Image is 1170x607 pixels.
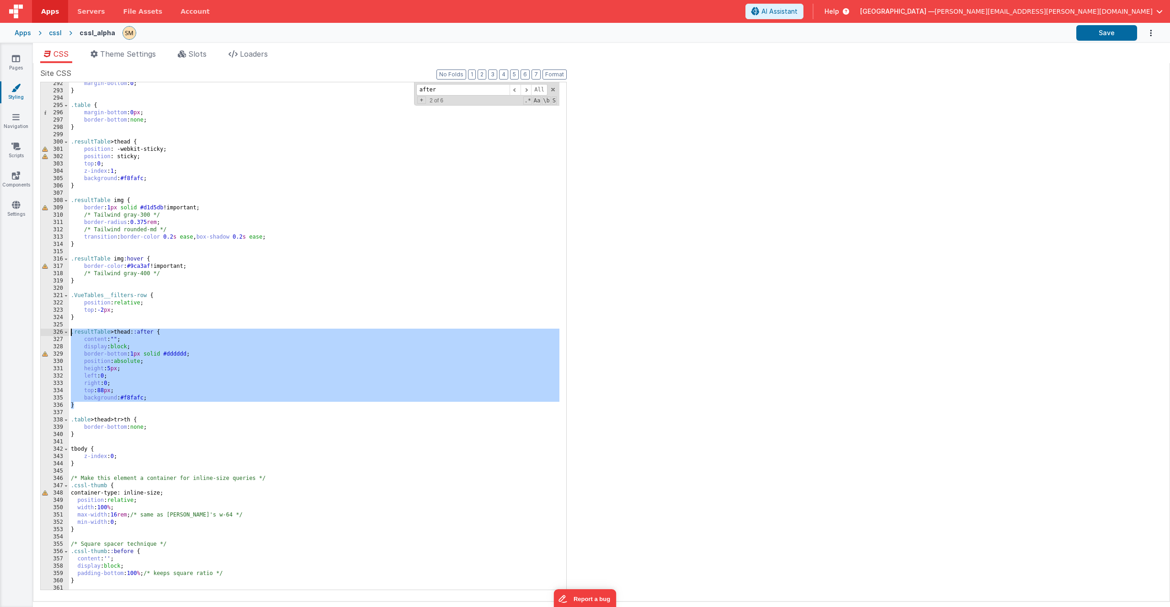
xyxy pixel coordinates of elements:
div: 344 [41,460,69,468]
span: AI Assistant [761,7,798,16]
div: 326 [41,329,69,336]
span: Help [824,7,839,16]
div: cssl [49,28,62,37]
div: 333 [41,380,69,387]
button: No Folds [436,69,466,80]
span: Servers [77,7,105,16]
div: 296 [41,109,69,117]
button: 3 [488,69,497,80]
div: 350 [41,504,69,511]
button: 5 [510,69,519,80]
div: 340 [41,431,69,438]
button: [GEOGRAPHIC_DATA] — [PERSON_NAME][EMAIL_ADDRESS][PERSON_NAME][DOMAIN_NAME] [860,7,1163,16]
div: 315 [41,248,69,256]
div: 352 [41,519,69,526]
span: [PERSON_NAME][EMAIL_ADDRESS][PERSON_NAME][DOMAIN_NAME] [935,7,1153,16]
button: 6 [521,69,530,80]
div: 328 [41,343,69,351]
span: Alt-Enter [531,84,548,96]
div: 345 [41,468,69,475]
div: 355 [41,541,69,548]
div: 360 [41,577,69,585]
div: 357 [41,555,69,563]
span: [GEOGRAPHIC_DATA] — [860,7,935,16]
button: Options [1137,24,1155,43]
div: cssl_alpha [80,28,115,37]
div: 356 [41,548,69,555]
div: 330 [41,358,69,365]
div: Apps [15,28,31,37]
div: 294 [41,95,69,102]
button: 4 [499,69,508,80]
button: Save [1076,25,1137,41]
div: 351 [41,511,69,519]
div: 342 [41,446,69,453]
span: Loaders [240,49,268,59]
span: Site CSS [40,68,71,79]
div: 313 [41,234,69,241]
div: 308 [41,197,69,204]
input: Search for [416,84,510,96]
div: 348 [41,490,69,497]
div: 331 [41,365,69,373]
div: 307 [41,190,69,197]
div: 324 [41,314,69,321]
button: Format [542,69,567,80]
div: 338 [41,416,69,424]
div: 295 [41,102,69,109]
span: Apps [41,7,59,16]
div: 322 [41,299,69,307]
div: 302 [41,153,69,160]
div: 292 [41,80,69,87]
span: 2 of 6 [426,97,447,104]
div: 298 [41,124,69,131]
span: RegExp Search [523,96,532,105]
div: 293 [41,87,69,95]
div: 359 [41,570,69,577]
div: 325 [41,321,69,329]
div: 339 [41,424,69,431]
div: 354 [41,533,69,541]
span: Whole Word Search [542,96,550,105]
div: 334 [41,387,69,394]
div: 319 [41,277,69,285]
div: 320 [41,285,69,292]
button: 1 [468,69,476,80]
div: 310 [41,212,69,219]
div: 311 [41,219,69,226]
div: 300 [41,138,69,146]
div: 303 [41,160,69,168]
div: 323 [41,307,69,314]
div: 317 [41,263,69,270]
div: 343 [41,453,69,460]
button: AI Assistant [745,4,803,19]
div: 305 [41,175,69,182]
span: CaseSensitive Search [533,96,541,105]
div: 335 [41,394,69,402]
span: Toggel Replace mode [417,96,426,104]
div: 347 [41,482,69,490]
div: 306 [41,182,69,190]
div: 318 [41,270,69,277]
div: 299 [41,131,69,138]
span: File Assets [123,7,163,16]
button: 2 [478,69,486,80]
span: Search In Selection [552,96,557,105]
img: e9616e60dfe10b317d64a5e98ec8e357 [123,27,136,39]
div: 346 [41,475,69,482]
div: 316 [41,256,69,263]
div: 312 [41,226,69,234]
div: 332 [41,373,69,380]
span: CSS [53,49,69,59]
button: 7 [532,69,541,80]
div: 304 [41,168,69,175]
div: 336 [41,402,69,409]
div: 361 [41,585,69,592]
div: 327 [41,336,69,343]
div: 309 [41,204,69,212]
div: 329 [41,351,69,358]
div: 349 [41,497,69,504]
div: 353 [41,526,69,533]
span: Theme Settings [100,49,156,59]
div: 358 [41,563,69,570]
